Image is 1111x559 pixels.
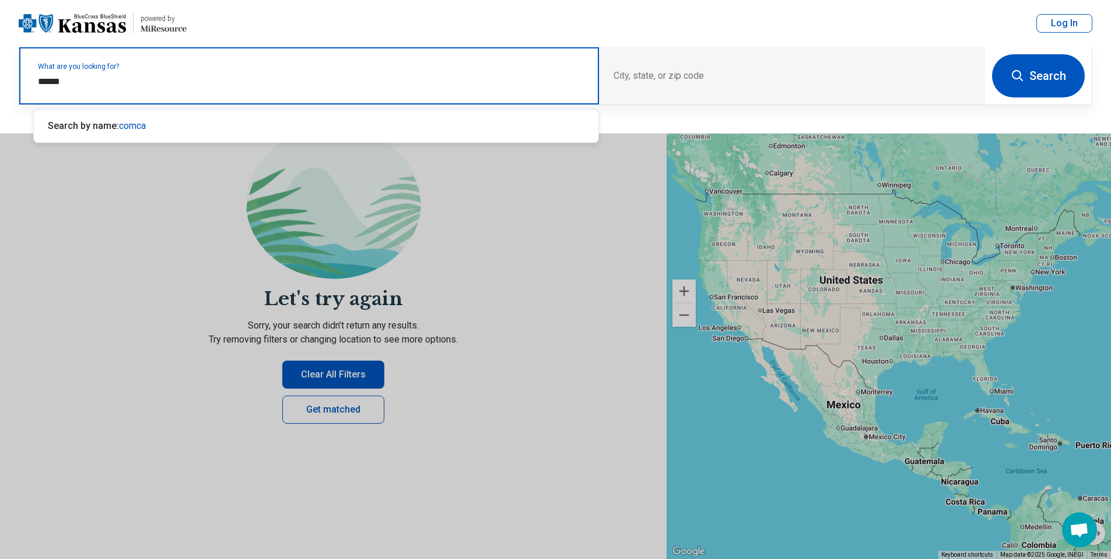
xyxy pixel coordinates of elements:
div: Suggestions [34,110,598,142]
label: What are you looking for? [38,63,585,70]
div: powered by [141,13,187,24]
button: Log In [1036,14,1092,33]
div: Open chat [1062,512,1097,547]
button: Search [992,54,1085,97]
img: Blue Cross Blue Shield Kansas [19,9,126,37]
span: comca [119,120,146,131]
span: Search by name: [48,120,119,131]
